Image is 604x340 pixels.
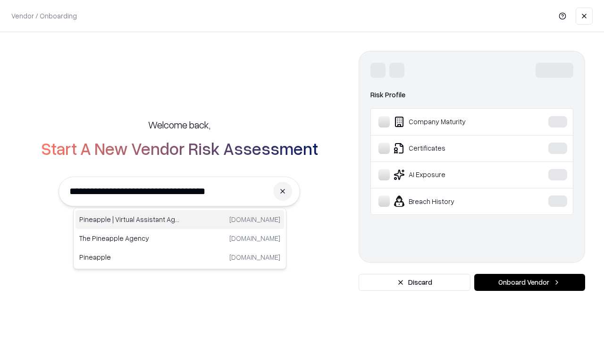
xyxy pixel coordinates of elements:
h2: Start A New Vendor Risk Assessment [41,139,318,158]
div: Company Maturity [378,116,520,127]
p: The Pineapple Agency [79,233,180,243]
p: [DOMAIN_NAME] [229,233,280,243]
div: Suggestions [73,208,286,269]
div: Risk Profile [370,89,573,101]
div: AI Exposure [378,169,520,180]
button: Discard [359,274,470,291]
p: Pineapple [79,252,180,262]
h5: Welcome back, [148,118,210,131]
p: [DOMAIN_NAME] [229,252,280,262]
div: Breach History [378,195,520,207]
div: Certificates [378,143,520,154]
p: [DOMAIN_NAME] [229,214,280,224]
button: Onboard Vendor [474,274,585,291]
p: Vendor / Onboarding [11,11,77,21]
p: Pineapple | Virtual Assistant Agency [79,214,180,224]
